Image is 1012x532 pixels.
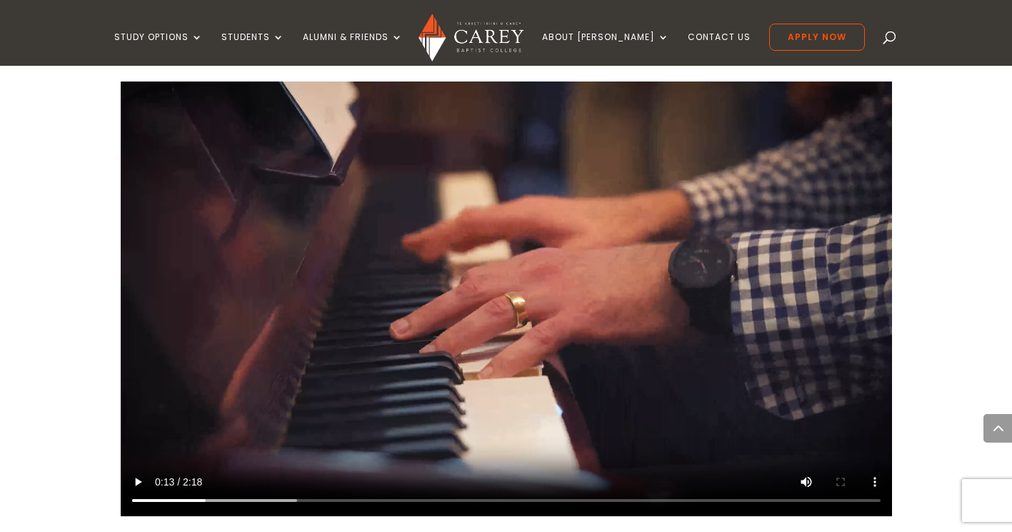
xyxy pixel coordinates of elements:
[221,32,284,66] a: Students
[114,32,203,66] a: Study Options
[688,32,751,66] a: Contact Us
[769,24,865,51] a: Apply Now
[303,32,403,66] a: Alumni & Friends
[419,14,523,61] img: Carey Baptist College
[542,32,669,66] a: About [PERSON_NAME]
